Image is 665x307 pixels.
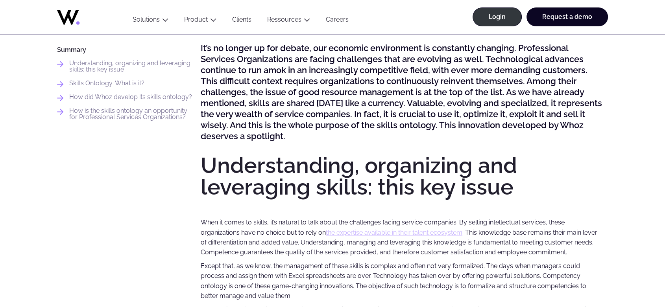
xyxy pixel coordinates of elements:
a: Careers [318,16,357,26]
a: Clients [224,16,259,26]
h4: Summary [57,46,193,53]
a: Skills Ontology: What is it? [69,80,144,86]
button: Product [176,16,224,26]
button: Ressources [259,16,318,26]
a: Product [184,16,208,23]
p: When it comes to skills, it’s natural to talk about the challenges facing service companies. By s... [201,217,604,257]
h2: Understanding, organizing and leveraging skills: this key issue [201,154,604,198]
a: Understanding, organizing and leveraging skills: this key issue [69,60,193,73]
a: the expertise available in their talent ecosystem [326,229,462,236]
button: Solutions [125,16,176,26]
a: Login [473,7,522,26]
p: It’s no longer up for debate, our economic environment is constantly changing. Professional Servi... [201,42,604,142]
p: Except that, as we know, the management of these skills is complex and often not very formalized.... [201,261,604,301]
a: Request a demo [526,7,608,26]
a: How did Whoz develop its skills ontology? [69,94,192,100]
a: Ressources [267,16,301,23]
iframe: Chatbot [613,255,654,296]
a: How is the skills ontology an opportunity for Professional Services Organizations? [69,108,193,120]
